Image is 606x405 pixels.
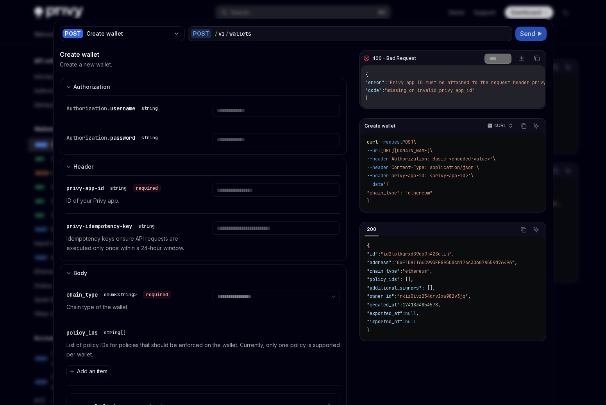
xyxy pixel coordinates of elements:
span: "rkiz0ivz254drv1xw982v3jq" [397,293,468,299]
button: Expand input section [60,158,347,175]
div: wallets [229,30,251,38]
span: policy_ids [66,329,98,336]
span: "additional_signers" [367,285,422,291]
div: Authorization [73,82,110,92]
button: Send [515,27,547,41]
input: Enter username [213,104,340,117]
span: --url [367,148,381,154]
select: Select response section [484,54,511,64]
button: Copy the contents from the code block [518,225,529,235]
span: "ethereum" [402,268,430,274]
span: privy-app-id [66,185,104,192]
span: --header [367,164,389,171]
span: } [367,327,370,333]
span: "error" [365,79,384,86]
div: 400 - Bad Request [372,55,416,61]
button: Expand input section [60,78,347,95]
span: null [405,310,416,317]
p: Idempotency keys ensure API requests are executed only once within a 24-hour window. [66,234,194,253]
span: \ [493,156,495,162]
span: , [416,310,419,317]
span: \ [430,148,433,154]
span: "address" [367,259,391,266]
div: Create wallet [86,30,170,38]
div: / [215,30,218,38]
p: List of policy IDs for policies that should be enforced on the wallet. Currently, only one policy... [66,340,340,359]
span: , [515,259,517,266]
span: "chain_type" [367,268,400,274]
button: Ask AI [531,225,541,235]
div: Authorization.password [66,133,161,142]
span: : [], [422,285,435,291]
span: { [367,243,370,249]
div: Body [73,268,87,278]
span: Add an item [77,367,107,375]
span: : [391,259,394,266]
span: null [405,319,416,325]
div: POST [191,29,211,38]
div: Response content [361,65,545,108]
div: Authorization.username [66,104,161,113]
span: { [365,72,368,78]
span: Authorization. [66,105,110,112]
div: POST [63,29,83,38]
div: v1 [218,30,225,38]
span: --header [367,156,389,162]
span: : [382,87,384,94]
button: Add an item [66,365,111,377]
span: \ [476,164,479,171]
span: }' [367,198,372,204]
div: privy-app-id [66,184,161,193]
span: --header [367,173,389,179]
span: 'Content-Type: application/json' [389,164,476,171]
span: Send [520,29,535,38]
span: Authorization. [66,134,110,141]
span: \ [471,173,474,179]
div: Header [73,162,93,171]
span: "chain_type": "ethereum" [367,190,433,196]
span: username [110,105,135,112]
p: cURL [494,122,506,129]
div: privy-idempotency-key [66,221,158,231]
span: , [438,302,441,308]
div: chain_type [66,290,171,299]
span: : [384,79,387,86]
span: : [400,268,402,274]
button: Copy the contents from the code block [518,121,529,131]
span: Create wallet [365,123,395,129]
span: chain_type [66,291,98,298]
input: Enter privy-idempotency-key [213,221,340,235]
span: "Privy app ID must be attached to the request header privy-app-id" [387,79,568,86]
span: curl [367,139,378,145]
span: \ [413,139,416,145]
a: Download response file [516,53,527,64]
p: Chain type of the wallet [66,302,194,312]
span: , [468,293,471,299]
span: [URL][DOMAIN_NAME] [381,148,430,154]
span: } [365,95,368,101]
span: POST [402,139,413,145]
span: "imported_at" [367,319,402,325]
span: "exported_at" [367,310,402,317]
span: : [402,310,405,317]
span: : [378,251,381,257]
span: privy-idempotency-key [66,223,132,230]
span: "id" [367,251,378,257]
span: : [394,293,397,299]
p: Create a new wallet. [60,61,112,68]
span: , [430,268,433,274]
p: ID of your Privy app. [66,196,194,205]
span: 'privy-app-id: <privy-app-id>' [389,173,471,179]
span: "created_at" [367,302,400,308]
span: "0xF1DBff66C993EE895C8cb176c30b07A559d76496" [394,259,515,266]
span: 1741834854578 [402,302,438,308]
button: Expand input section [60,264,347,282]
button: Copy the contents from the code block [532,53,542,63]
input: Enter privy-app-id [213,184,340,197]
span: --data [367,181,383,187]
div: required [143,291,171,299]
span: "missing_or_invalid_privy_app_id" [384,87,475,94]
span: 'Authorization: Basic <encoded-value>' [389,156,493,162]
button: Ask AI [531,121,541,131]
span: , [452,251,454,257]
